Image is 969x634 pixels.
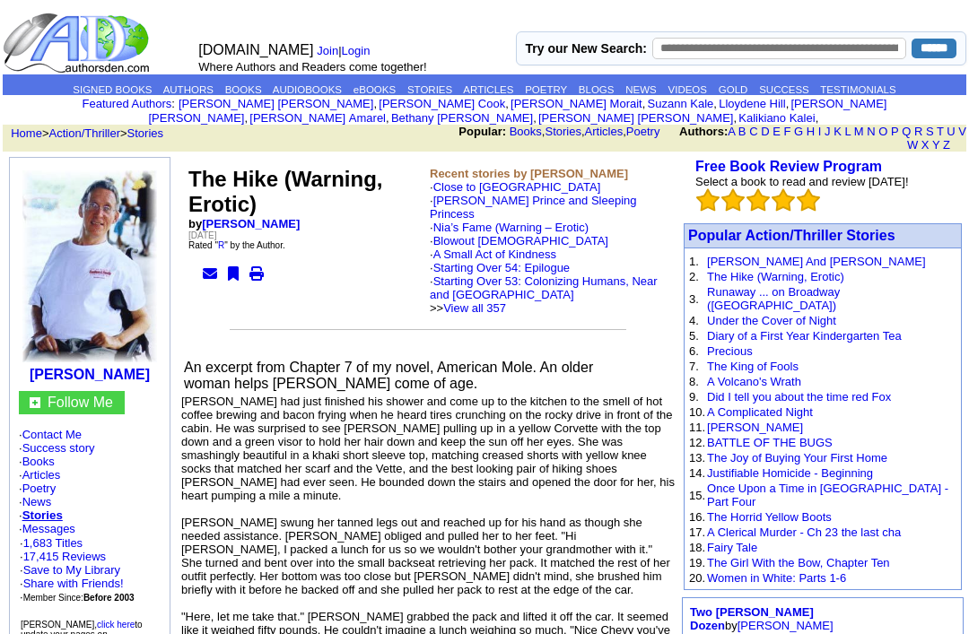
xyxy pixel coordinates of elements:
a: Nia’s Fame (Warning – Erotic) [433,221,589,234]
a: N [867,125,875,138]
a: Y [932,138,939,152]
font: · [430,234,658,315]
font: Follow Me [48,395,113,410]
font: · · [20,536,135,604]
font: · [430,180,658,315]
a: H [807,125,815,138]
font: 3. [689,292,699,306]
a: Books [22,455,55,468]
a: Action/Thriller [49,126,120,140]
a: Popular Action/Thriller Stories [688,228,895,243]
a: [PERSON_NAME] [202,217,300,230]
a: C [749,125,757,138]
a: Under the Cover of Night [707,314,836,327]
a: The Hike (Warning, Erotic) [707,270,844,283]
font: i [717,100,719,109]
a: 1,683 Titles [23,536,83,550]
a: Featured Authors [83,97,172,110]
a: SIGNED BOOKS [73,84,152,95]
font: : [83,97,175,110]
img: bigemptystars.png [797,188,820,212]
a: click here [97,620,135,630]
a: Messages [22,522,75,535]
font: · · · [20,563,124,604]
font: i [789,100,790,109]
a: T [937,125,944,138]
img: bigemptystars.png [721,188,745,212]
a: TESTIMONIALS [820,84,895,95]
font: i [645,100,647,109]
font: 6. [689,344,699,358]
a: L [844,125,851,138]
font: > > [4,126,163,140]
font: Rated " " by the Author. [188,240,285,250]
a: I [818,125,822,138]
a: R [218,240,224,250]
a: [PERSON_NAME] Cook [379,97,505,110]
a: Contact Me [22,428,82,441]
a: Did I tell you about the time red Fox [707,390,891,404]
a: Precious [707,344,753,358]
font: · · · · · · · [19,428,161,604]
a: Share with Friends! [23,577,124,590]
font: · [430,194,658,315]
font: i [818,114,820,124]
a: Women in White: Parts 1-6 [707,571,846,585]
font: · [19,522,75,535]
img: bigemptystars.png [746,188,770,212]
img: gc.jpg [30,397,40,408]
font: 19. [689,556,705,569]
font: 2. [689,270,699,283]
b: by [188,217,300,230]
font: 9. [689,390,699,404]
font: 5. [689,329,699,343]
a: Blowout [DEMOGRAPHIC_DATA] [433,234,608,248]
font: 10. [689,405,705,419]
a: Home [11,126,42,140]
font: 15. [689,489,705,502]
font: 8. [689,375,699,388]
a: Close to [GEOGRAPHIC_DATA] [433,180,601,194]
font: · [430,261,658,315]
font: | [317,44,376,57]
a: BATTLE OF THE BUGS [707,436,833,449]
font: i [389,114,391,124]
a: [PERSON_NAME] Morait [511,97,642,110]
font: 18. [689,541,705,554]
a: R [914,125,922,138]
a: Save to My Library [23,563,120,577]
a: The Horrid Yellow Boots [707,510,832,524]
a: Stories [127,126,163,140]
a: [PERSON_NAME] And [PERSON_NAME] [707,255,925,268]
a: [PERSON_NAME] [30,367,150,382]
font: i [737,114,738,124]
font: Member Since: [23,593,135,603]
a: Q [902,125,911,138]
a: W [907,138,918,152]
font: 13. [689,451,705,465]
a: B [738,125,746,138]
a: The King of Fools [707,360,799,373]
font: [DATE] [188,230,216,240]
a: A [728,125,735,138]
a: Poetry [626,125,660,138]
font: 14. [689,466,705,480]
font: i [537,114,538,124]
b: Popular: [458,125,506,138]
font: , , , [458,125,966,152]
a: STORIES [407,84,452,95]
a: ARTICLES [463,84,513,95]
a: J [825,125,831,138]
a: A Clerical Murder - Ch 23 the last cha [707,525,901,539]
a: [PERSON_NAME] [738,619,834,632]
a: BOOKS [225,84,262,95]
img: bigemptystars.png [696,188,720,212]
font: 20. [689,571,705,585]
font: 17. [689,525,705,539]
a: POETRY [525,84,567,95]
font: An excerpt from Chapter 7 of my novel, American Mole. An older woman helps [PERSON_NAME] come of ... [184,360,593,391]
a: Bethany [PERSON_NAME] [391,111,533,125]
b: Recent stories by [PERSON_NAME] [430,167,628,180]
a: D [761,125,769,138]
